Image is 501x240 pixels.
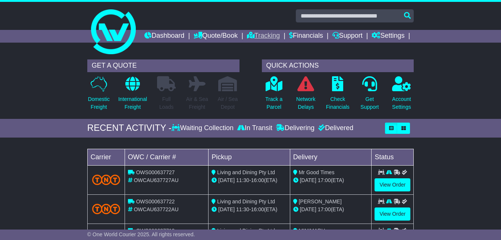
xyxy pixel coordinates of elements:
[118,76,147,115] a: InternationalFreight
[251,206,264,212] span: 16:00
[289,30,323,43] a: Financials
[217,169,275,175] span: Living and Dining Pty Ltd
[157,95,176,111] p: Full Loads
[118,95,147,111] p: International Freight
[293,176,369,184] div: (ETA)
[136,199,175,204] span: OWS000637722
[218,206,235,212] span: [DATE]
[172,124,235,132] div: Waiting Collection
[296,76,316,115] a: NetworkDelays
[299,199,342,204] span: [PERSON_NAME]
[274,124,316,132] div: Delivering
[332,30,363,43] a: Support
[136,169,175,175] span: OWS000637727
[209,149,290,165] td: Pickup
[236,206,249,212] span: 11:30
[262,59,414,72] div: QUICK ACTIONS
[92,175,120,185] img: TNT_Domestic.png
[372,30,404,43] a: Settings
[194,30,238,43] a: Quote/Book
[217,199,275,204] span: Living and Dining Pty Ltd
[326,76,350,115] a: CheckFinancials
[87,59,239,72] div: GET A QUOTE
[212,176,287,184] div: - (ETA)
[392,76,411,115] a: AccountSettings
[316,124,353,132] div: Delivered
[293,206,369,213] div: (ETA)
[296,95,315,111] p: Network Delays
[212,206,287,213] div: - (ETA)
[299,228,325,234] span: MINIMARU
[144,30,184,43] a: Dashboard
[265,95,282,111] p: Track a Parcel
[375,178,410,191] a: View Order
[134,206,179,212] span: OWCAU637722AU
[87,231,195,237] span: © One World Courier 2025. All rights reserved.
[300,206,316,212] span: [DATE]
[299,169,335,175] span: Mr Good Times
[136,228,175,234] span: OWS000637719
[290,149,372,165] td: Delivery
[125,149,208,165] td: OWC / Carrier #
[300,177,316,183] span: [DATE]
[318,206,331,212] span: 17:00
[218,177,235,183] span: [DATE]
[235,124,274,132] div: In Transit
[318,177,331,183] span: 17:00
[134,177,179,183] span: OWCAU637727AU
[251,177,264,183] span: 16:00
[87,149,125,165] td: Carrier
[247,30,280,43] a: Tracking
[92,204,120,214] img: TNT_Domestic.png
[265,76,283,115] a: Track aParcel
[217,228,275,234] span: Living and Dining Pty Ltd
[186,95,208,111] p: Air & Sea Freight
[236,177,249,183] span: 11:30
[360,95,379,111] p: Get Support
[326,95,350,111] p: Check Financials
[372,149,414,165] td: Status
[87,123,172,133] div: RECENT ACTIVITY -
[392,95,411,111] p: Account Settings
[360,76,379,115] a: GetSupport
[218,95,238,111] p: Air / Sea Depot
[88,95,110,111] p: Domestic Freight
[88,76,110,115] a: DomesticFreight
[375,207,410,221] a: View Order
